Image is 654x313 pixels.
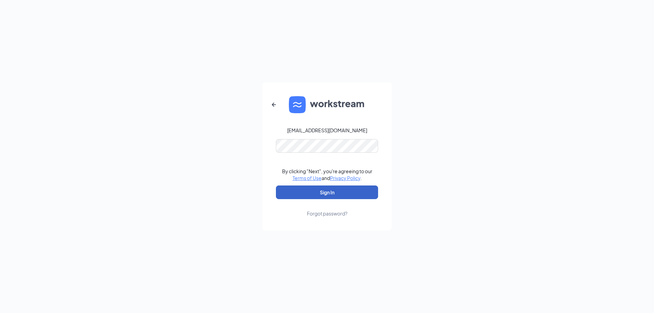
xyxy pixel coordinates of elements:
[276,185,378,199] button: Sign In
[293,175,322,181] a: Terms of Use
[287,127,367,134] div: [EMAIL_ADDRESS][DOMAIN_NAME]
[266,96,282,113] button: ArrowLeftNew
[307,199,347,217] a: Forgot password?
[307,210,347,217] div: Forgot password?
[330,175,360,181] a: Privacy Policy
[282,168,372,181] div: By clicking "Next", you're agreeing to our and .
[289,96,365,113] img: WS logo and Workstream text
[270,101,278,109] svg: ArrowLeftNew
